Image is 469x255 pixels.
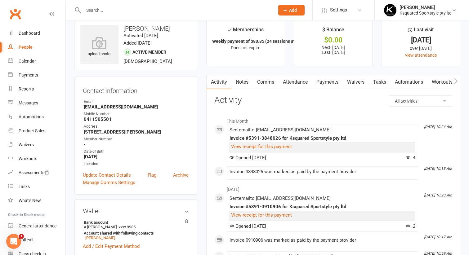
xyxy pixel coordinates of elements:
div: Invoice 3848026 was marked as paid by the payment provider [230,169,415,174]
a: General attendance kiosk mode [8,219,65,233]
a: Manage Comms Settings [83,179,135,186]
div: Location [84,161,189,167]
a: Automations [8,110,65,124]
i: [DATE] 10:24 AM [424,125,452,129]
a: Assessments [8,166,65,180]
div: Invoice 0910906 was marked as paid by the payment provider [230,238,415,243]
a: Attendance [279,75,312,89]
time: Added [DATE] [123,40,152,46]
div: General attendance [19,223,56,228]
a: Clubworx [7,6,23,22]
span: [DEMOGRAPHIC_DATA] [123,59,172,64]
strong: [DATE] [84,154,189,160]
strong: 0411505501 [84,117,189,122]
a: Automations [391,75,427,89]
input: Search... [82,6,270,15]
img: thumb_image1649215535.png [384,4,396,16]
a: Workouts [427,75,457,89]
h3: Wallet [83,208,189,214]
div: Workouts [19,156,37,161]
div: over [DATE] [387,45,454,52]
div: Automations [19,114,44,119]
span: Opened [DATE] [230,155,266,160]
div: Tasks [19,184,30,189]
span: Settings [330,3,347,17]
strong: Account shared with following contacts [84,231,185,235]
div: Last visit [408,26,434,37]
a: Reports [8,82,65,96]
iframe: Intercom live chat [6,234,21,249]
a: Roll call [8,233,65,247]
div: Reports [19,86,34,91]
a: Comms [253,75,279,89]
span: 4 [406,155,415,160]
div: Ksquared Sportstyle pty ltd [400,10,452,16]
div: Address [84,124,189,130]
div: Invoice #5391-0910906 for Ksquared Sportstyle pty ltd [230,204,415,209]
div: Payments [19,73,38,77]
a: Workouts [8,152,65,166]
li: This Month [214,115,452,125]
div: Dashboard [19,31,40,36]
a: Product Sales [8,124,65,138]
div: Invoice #5391-3848026 for Ksquared Sportstyle pty ltd [230,136,415,141]
div: Calendar [19,59,36,64]
a: [PERSON_NAME] [85,235,115,240]
div: Email [84,99,189,105]
div: Member Number [84,136,189,142]
i: [DATE] 10:23 AM [424,193,452,197]
time: Activated [DATE] [123,33,158,38]
div: Waivers [19,142,34,147]
span: 2 [406,223,415,229]
a: Notes [231,75,253,89]
a: Update Contact Details [83,171,131,179]
div: Mobile Number [84,111,189,117]
a: View receipt for this payment [231,144,292,149]
span: Sent email to [EMAIL_ADDRESS][DOMAIN_NAME] [230,127,331,133]
a: Payments [8,68,65,82]
i: [DATE] 10:17 AM [424,235,452,239]
a: What's New [8,194,65,208]
i: [DATE] 10:18 AM [424,166,452,171]
h3: Contact information [83,85,189,94]
h3: Activity [214,95,452,105]
a: Payments [312,75,343,89]
p: Next: [DATE] Last: [DATE] [300,45,367,55]
span: 1 [19,234,24,239]
span: Does not expire [231,45,260,50]
strong: Bank account [84,220,185,225]
strong: [STREET_ADDRESS][PERSON_NAME] [84,129,189,135]
i: ✓ [227,27,231,33]
li: A [PERSON_NAME] [83,219,189,241]
div: $0.00 [300,37,367,43]
div: Roll call [19,237,33,242]
a: Calendar [8,54,65,68]
a: Add / Edit Payment Method [83,243,140,250]
a: Flag [148,171,156,179]
a: Tasks [8,180,65,194]
div: [PERSON_NAME] [400,5,452,10]
div: Memberships [227,26,264,37]
div: Date of Birth [84,149,189,155]
div: Assessments [19,170,49,175]
span: Active member [132,50,166,55]
strong: [EMAIL_ADDRESS][DOMAIN_NAME] [84,104,189,110]
h3: [PERSON_NAME] [80,25,192,32]
strong: Weekly payment of $80.85 (24 sessions at l... [212,39,301,44]
div: Product Sales [19,128,45,133]
div: [DATE] [387,37,454,43]
a: Messages [8,96,65,110]
a: Dashboard [8,26,65,40]
a: Waivers [8,138,65,152]
div: $ Balance [322,26,344,37]
span: Opened [DATE] [230,223,266,229]
a: People [8,40,65,54]
span: xxxx 9935 [118,225,136,229]
li: [DATE] [214,183,452,193]
span: Sent email to [EMAIL_ADDRESS][DOMAIN_NAME] [230,196,331,201]
a: Waivers [343,75,369,89]
span: Add [289,8,297,13]
a: View receipt for this payment [231,212,292,218]
div: upload photo [80,37,118,57]
div: People [19,45,33,50]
